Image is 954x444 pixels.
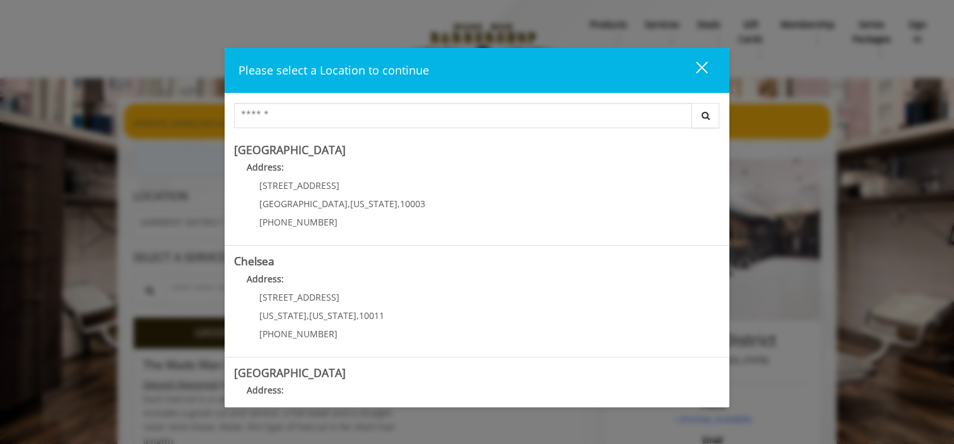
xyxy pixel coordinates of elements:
[397,198,400,210] span: ,
[259,291,339,303] span: [STREET_ADDRESS]
[234,142,346,157] b: [GEOGRAPHIC_DATA]
[247,161,284,173] b: Address:
[238,63,429,78] span: Please select a Location to continue
[247,384,284,396] b: Address:
[309,309,356,321] span: [US_STATE]
[681,61,707,80] div: close dialog
[356,309,359,321] span: ,
[307,309,309,321] span: ,
[359,309,384,321] span: 10011
[234,253,274,268] b: Chelsea
[259,198,348,210] span: [GEOGRAPHIC_DATA]
[259,328,338,340] span: [PHONE_NUMBER]
[698,111,713,120] i: Search button
[259,309,307,321] span: [US_STATE]
[234,365,346,380] b: [GEOGRAPHIC_DATA]
[234,103,692,128] input: Search Center
[247,273,284,285] b: Address:
[348,198,350,210] span: ,
[350,198,397,210] span: [US_STATE]
[673,57,715,83] button: close dialog
[234,103,720,135] div: Center Select
[259,216,338,228] span: [PHONE_NUMBER]
[400,198,425,210] span: 10003
[259,179,339,191] span: [STREET_ADDRESS]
